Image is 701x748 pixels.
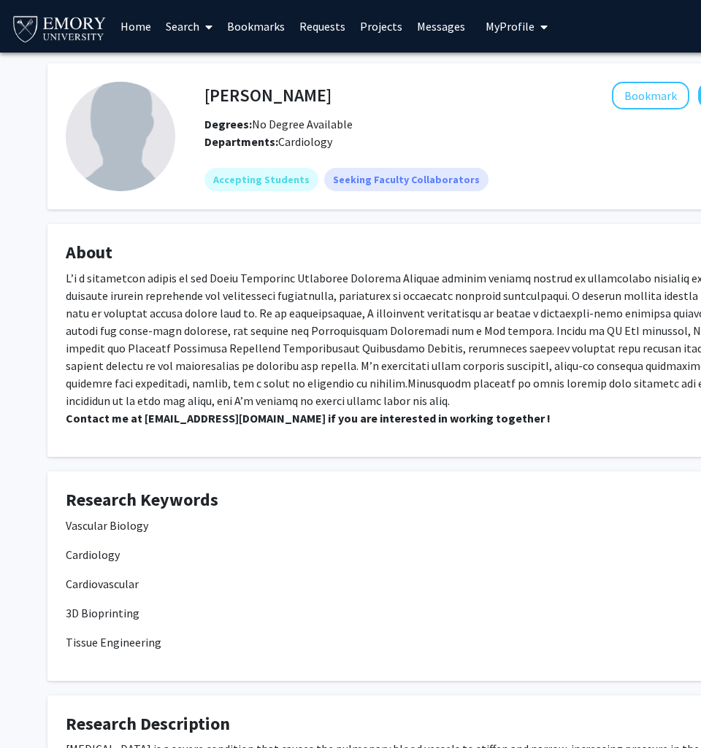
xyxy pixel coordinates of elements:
img: Emory University Logo [11,12,108,45]
a: Bookmarks [220,1,292,52]
a: Projects [353,1,410,52]
button: Add Kaveeta Kaw to Bookmarks [612,82,689,109]
img: Profile Picture [66,82,175,191]
a: Search [158,1,220,52]
a: Home [113,1,158,52]
a: Requests [292,1,353,52]
h4: [PERSON_NAME] [204,82,332,109]
mat-chip: Accepting Students [204,168,318,191]
mat-chip: Seeking Faculty Collaborators [324,168,489,191]
span: No Degree Available [204,117,353,131]
span: My Profile [486,19,535,34]
b: Degrees: [204,117,252,131]
a: Messages [410,1,472,52]
span: Cardiology [278,134,332,149]
b: Departments: [204,134,278,149]
strong: Contact me at [EMAIL_ADDRESS][DOMAIN_NAME] if you are interested in working together ! [66,411,551,425]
